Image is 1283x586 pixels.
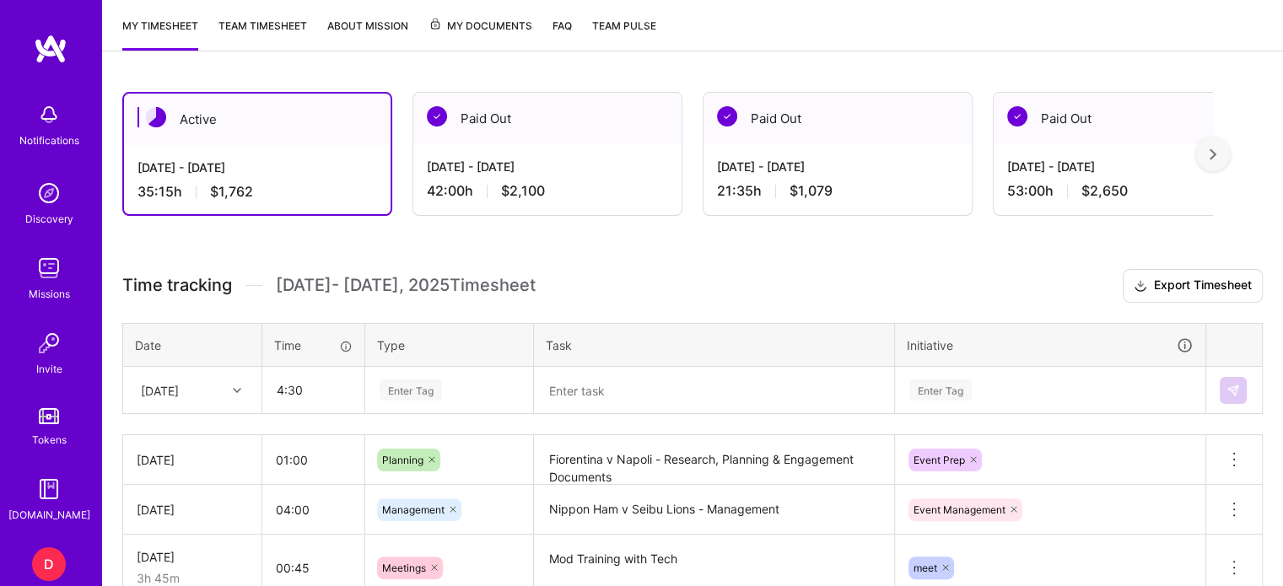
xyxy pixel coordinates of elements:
[592,17,656,51] a: Team Pulse
[536,437,892,483] textarea: Fiorentina v Napoli - Research, Planning & Engagement Documents
[34,34,67,64] img: logo
[263,368,364,412] input: HH:MM
[365,323,534,367] th: Type
[32,326,66,360] img: Invite
[717,106,737,126] img: Paid Out
[914,503,1005,516] span: Event Management
[141,381,179,399] div: [DATE]
[29,285,70,303] div: Missions
[32,98,66,132] img: bell
[32,431,67,449] div: Tokens
[122,275,232,296] span: Time tracking
[1007,182,1248,200] div: 53:00 h
[123,323,262,367] th: Date
[1123,269,1263,303] button: Export Timesheet
[274,336,353,354] div: Time
[19,132,79,149] div: Notifications
[994,93,1262,144] div: Paid Out
[382,503,445,516] span: Management
[427,106,447,126] img: Paid Out
[429,17,532,51] a: My Documents
[382,562,426,574] span: Meetings
[413,93,682,144] div: Paid Out
[218,17,307,51] a: Team timesheet
[36,360,62,378] div: Invite
[501,182,545,200] span: $2,100
[536,487,892,533] textarea: Nippon Ham v Seibu Lions - Management
[137,548,248,566] div: [DATE]
[39,408,59,424] img: tokens
[553,17,572,51] a: FAQ
[382,454,423,466] span: Planning
[427,158,668,175] div: [DATE] - [DATE]
[124,94,391,145] div: Active
[1210,148,1216,160] img: right
[1226,384,1240,397] img: Submit
[1134,277,1147,295] i: icon Download
[276,275,536,296] span: [DATE] - [DATE] , 2025 Timesheet
[137,451,248,469] div: [DATE]
[1007,158,1248,175] div: [DATE] - [DATE]
[717,182,958,200] div: 21:35 h
[1081,182,1128,200] span: $2,650
[8,506,90,524] div: [DOMAIN_NAME]
[146,107,166,127] img: Active
[25,210,73,228] div: Discovery
[717,158,958,175] div: [DATE] - [DATE]
[592,19,656,32] span: Team Pulse
[914,562,937,574] span: meet
[703,93,972,144] div: Paid Out
[534,323,895,367] th: Task
[137,501,248,519] div: [DATE]
[28,547,70,581] a: D
[909,377,972,403] div: Enter Tag
[429,17,532,35] span: My Documents
[233,386,241,395] i: icon Chevron
[137,159,377,176] div: [DATE] - [DATE]
[427,182,668,200] div: 42:00 h
[32,547,66,581] div: D
[32,251,66,285] img: teamwork
[907,336,1194,355] div: Initiative
[262,487,364,532] input: HH:MM
[210,183,253,201] span: $1,762
[122,17,198,51] a: My timesheet
[1007,106,1027,126] img: Paid Out
[32,472,66,506] img: guide book
[914,454,965,466] span: Event Prep
[790,182,833,200] span: $1,079
[32,176,66,210] img: discovery
[327,17,408,51] a: About Mission
[380,377,442,403] div: Enter Tag
[137,183,377,201] div: 35:15 h
[262,438,364,482] input: HH:MM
